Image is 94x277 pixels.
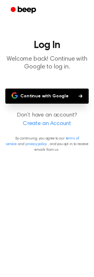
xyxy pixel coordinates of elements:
a: Beep [6,4,42,16]
button: Continue with Google [5,89,89,104]
p: Welcome back! Continue with Google to log in. [5,55,89,71]
p: Don’t have an account? [5,111,89,128]
h1: Log In [5,40,89,50]
a: Create an Account [6,120,88,128]
p: By continuing, you agree to our and , and you opt in to receive emails from us. [5,136,89,153]
a: privacy policy [25,142,47,146]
